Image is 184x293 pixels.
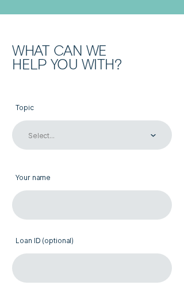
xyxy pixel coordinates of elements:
[28,131,55,140] div: Select...
[12,44,171,71] h2: What can we help you with?
[12,96,171,120] label: Topic
[12,229,171,253] label: Loan ID (optional)
[12,44,130,71] div: What can we help you with?
[12,166,171,190] label: Your name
